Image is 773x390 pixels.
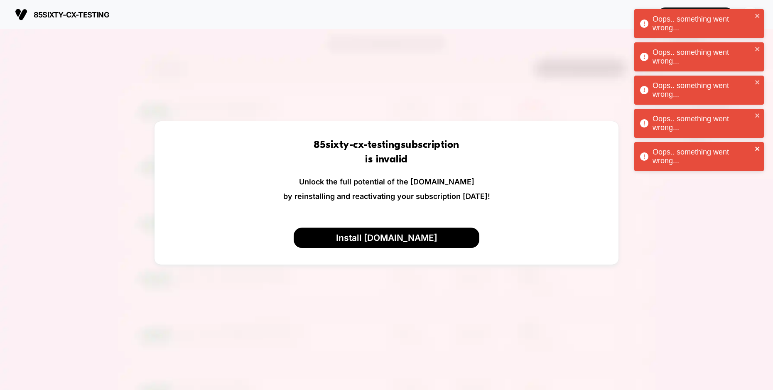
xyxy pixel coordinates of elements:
button: close [755,46,761,54]
div: Oops.. something went wrong... [653,15,752,32]
div: Oops.. something went wrong... [653,148,752,165]
p: Unlock the full potential of the [DOMAIN_NAME] by reinstalling and reactivating your subscription... [283,174,490,204]
div: NP [742,7,758,23]
h1: 85sixty-cx-testing subscription is invalid [314,138,459,167]
button: NP [739,6,761,23]
div: Oops.. something went wrong... [653,48,752,66]
button: Install [DOMAIN_NAME] [294,228,479,248]
span: 85sixty-cx-testing [34,10,109,19]
button: close [755,12,761,20]
div: Oops.. something went wrong... [653,115,752,132]
button: close [755,112,761,120]
button: close [755,79,761,87]
div: Oops.. something went wrong... [653,81,752,99]
img: Visually logo [15,8,27,21]
button: 85sixty-cx-testing [12,8,112,21]
button: close [755,145,761,153]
